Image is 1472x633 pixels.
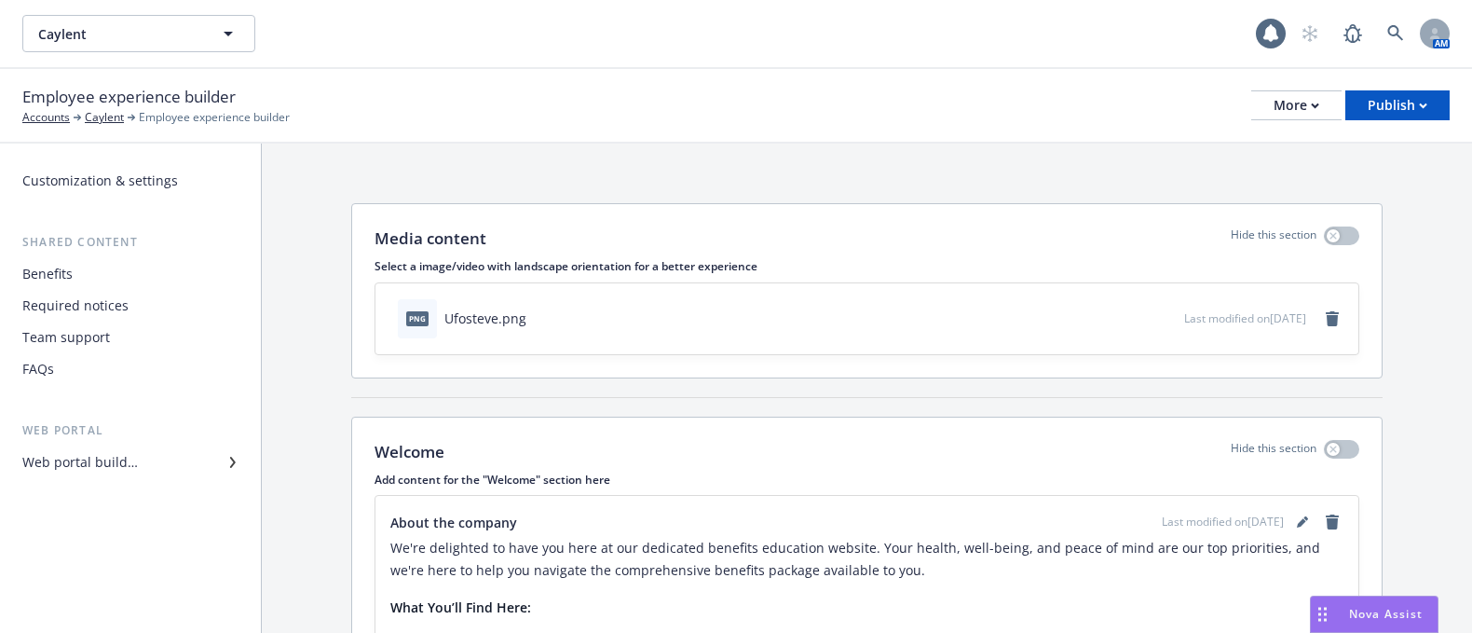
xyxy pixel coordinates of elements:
[1274,91,1319,119] div: More
[22,85,236,109] span: Employee experience builder
[444,309,526,328] div: Ufosteve.png
[1334,15,1371,52] a: Report a Bug
[22,291,129,321] div: Required notices
[1184,310,1306,326] span: Last modified on [DATE]
[1368,91,1427,119] div: Publish
[15,166,246,196] a: Customization & settings
[22,323,110,352] div: Team support
[1162,514,1284,530] span: Last modified on [DATE]
[15,233,246,252] div: Shared content
[1321,308,1343,330] a: remove
[1160,309,1177,328] button: preview file
[1345,90,1450,120] button: Publish
[38,24,199,44] span: Caylent
[1291,15,1329,52] a: Start snowing
[15,447,246,477] a: Web portal builder
[22,354,54,384] div: FAQs
[22,109,70,126] a: Accounts
[390,537,1343,582] p: We're delighted to have you here at our dedicated benefits education website. Your health, well-b...
[85,109,124,126] a: Caylent
[1311,597,1334,632] div: Drag to move
[22,259,73,289] div: Benefits
[390,513,517,532] span: About the company
[406,311,429,325] span: png
[1251,90,1342,120] button: More
[375,472,1359,488] p: Add content for the "Welcome" section here
[15,259,246,289] a: Benefits
[15,421,246,440] div: Web portal
[22,15,255,52] button: Caylent
[1231,227,1316,251] p: Hide this section
[139,109,290,126] span: Employee experience builder
[22,447,138,477] div: Web portal builder
[1349,606,1423,622] span: Nova Assist
[15,354,246,384] a: FAQs
[22,166,178,196] div: Customization & settings
[375,258,1359,274] p: Select a image/video with landscape orientation for a better experience
[375,227,486,251] p: Media content
[1231,440,1316,464] p: Hide this section
[1310,596,1438,633] button: Nova Assist
[1321,511,1343,533] a: remove
[1291,511,1314,533] a: editPencil
[15,291,246,321] a: Required notices
[1130,309,1145,328] button: download file
[15,323,246,352] a: Team support
[390,599,531,616] strong: What You’ll Find Here:
[375,440,444,464] p: Welcome
[1377,15,1414,52] a: Search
